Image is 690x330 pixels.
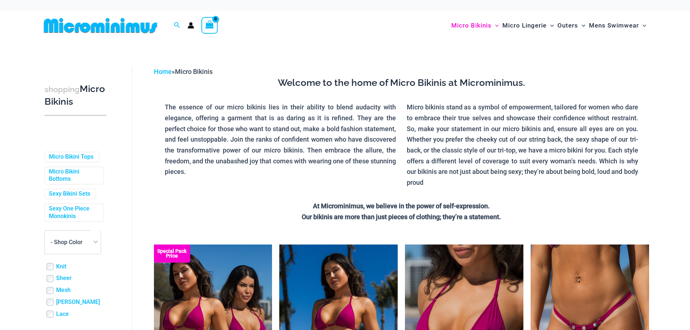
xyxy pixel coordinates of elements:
span: - Shop Color [45,230,101,254]
span: Menu Toggle [639,16,646,35]
img: MM SHOP LOGO FLAT [41,17,160,34]
span: - Shop Color [45,231,101,254]
h3: Welcome to the home of Micro Bikinis at Microminimus. [159,77,644,89]
p: The essence of our micro bikinis lies in their ability to blend audacity with elegance, offering ... [165,102,396,177]
span: Micro Bikinis [451,16,492,35]
nav: Site Navigation [448,13,649,38]
a: Knit [56,263,66,271]
span: Micro Lingerie [502,16,547,35]
span: Micro Bikinis [175,68,213,75]
a: Search icon link [174,21,180,30]
a: Sexy One Piece Monokinis [49,205,98,220]
p: Micro bikinis stand as a symbol of empowerment, tailored for women who dare to embrace their true... [407,102,638,188]
span: » [154,68,213,75]
a: Home [154,68,172,75]
span: Outers [557,16,578,35]
a: Micro LingerieMenu ToggleMenu Toggle [501,14,556,37]
a: Sexy Bikini Sets [49,190,90,198]
span: Menu Toggle [492,16,499,35]
strong: Our bikinis are more than just pieces of clothing; they’re a statement. [302,213,501,221]
a: Micro Bikini Tops [49,153,93,161]
a: Account icon link [188,22,194,29]
span: Menu Toggle [547,16,554,35]
span: - Shop Color [51,239,83,246]
strong: At Microminimus, we believe in the power of self-expression. [313,202,490,210]
a: OutersMenu ToggleMenu Toggle [556,14,587,37]
a: Micro Bikini Bottoms [49,168,98,183]
span: shopping [45,85,80,94]
a: Micro BikinisMenu ToggleMenu Toggle [449,14,501,37]
span: Menu Toggle [578,16,585,35]
a: Lace [56,310,69,318]
a: [PERSON_NAME] [56,298,100,306]
a: Mesh [56,287,71,294]
a: Sheer [56,275,72,282]
h3: Micro Bikinis [45,83,106,108]
span: Mens Swimwear [589,16,639,35]
a: View Shopping Cart, empty [201,17,218,34]
a: Mens SwimwearMenu ToggleMenu Toggle [587,14,648,37]
b: Special Pack Price [154,249,190,258]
